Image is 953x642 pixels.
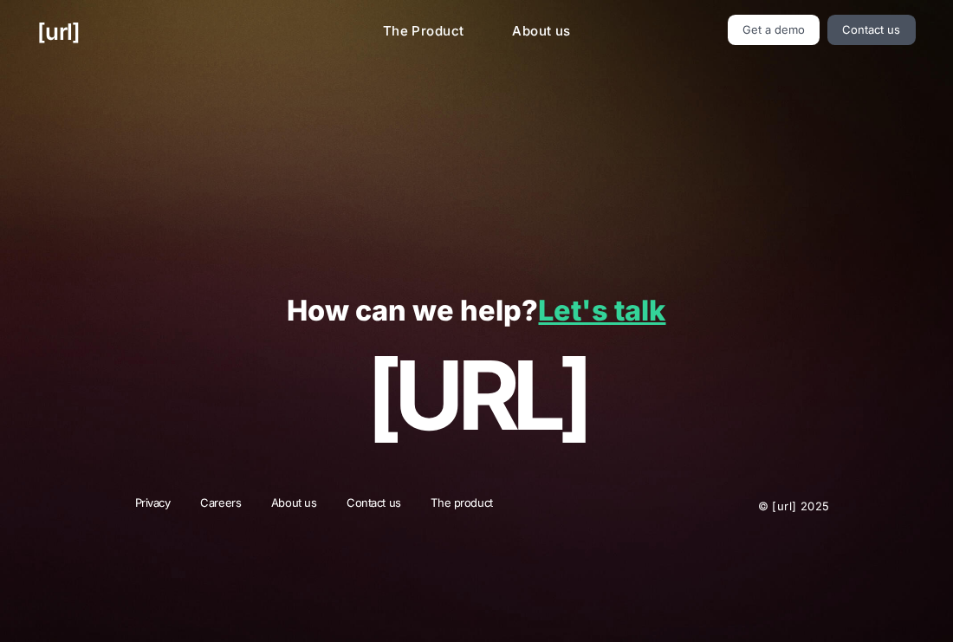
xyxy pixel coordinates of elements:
[369,15,478,49] a: The Product
[124,495,182,517] a: Privacy
[653,495,830,517] p: © [URL] 2025
[538,294,665,327] a: Let's talk
[37,15,80,49] a: [URL]
[728,15,820,45] a: Get a demo
[189,495,252,517] a: Careers
[260,495,328,517] a: About us
[827,15,916,45] a: Contact us
[37,342,915,450] p: [URL]
[335,495,412,517] a: Contact us
[37,295,915,327] p: How can we help?
[419,495,503,517] a: The product
[498,15,584,49] a: About us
